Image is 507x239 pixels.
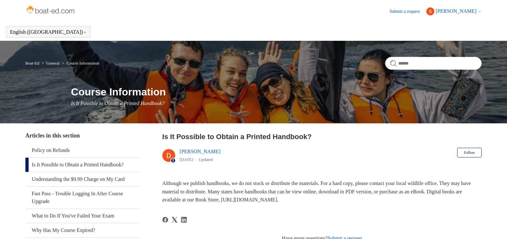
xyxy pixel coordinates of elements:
a: LinkedIn [181,217,187,223]
button: English ([GEOGRAPHIC_DATA]) [10,29,87,35]
a: Facebook [162,217,168,223]
h1: Course Information [71,84,482,100]
span: Articles in this section [25,132,80,139]
svg: Share this page on LinkedIn [181,217,187,223]
a: Is It Possible to Obtain a Printed Handbook? [25,158,140,172]
a: Course Information [67,61,99,66]
a: Why Has My Course Expired? [25,223,140,237]
button: Follow Article [457,148,482,157]
a: Understanding the $9.99 Charge on My Card [25,172,140,186]
a: Fast Pass - Trouble Logging In After Course Upgrade [25,187,140,208]
a: Boat-Ed [25,61,39,66]
a: What to Do If You've Failed Your Exam [25,209,140,223]
a: X Corp [172,217,177,223]
time: 03/01/2024, 15:23 [180,157,193,162]
button: [PERSON_NAME] [426,7,482,15]
li: Boat-Ed [25,61,41,66]
h2: Is It Possible to Obtain a Printed Handbook? [162,131,482,142]
div: Live chat [485,217,502,234]
a: Policy on Refunds [25,143,140,157]
svg: Share this page on X Corp [172,217,177,223]
li: Updated [199,157,213,162]
span: Although we publish handbooks, we do not stock or distribute the materials. For a hard copy, plea... [162,181,471,202]
a: Submit a request [390,8,426,15]
span: [PERSON_NAME] [436,8,476,14]
svg: Share this page on Facebook [162,217,168,223]
img: Boat-Ed Help Center home page [25,4,77,17]
li: General [40,61,60,66]
a: [PERSON_NAME] [180,149,221,154]
input: Search [385,57,482,70]
a: General [46,61,59,66]
span: Is It Possible to Obtain a Printed Handbook? [71,101,165,106]
li: Course Information [60,61,99,66]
